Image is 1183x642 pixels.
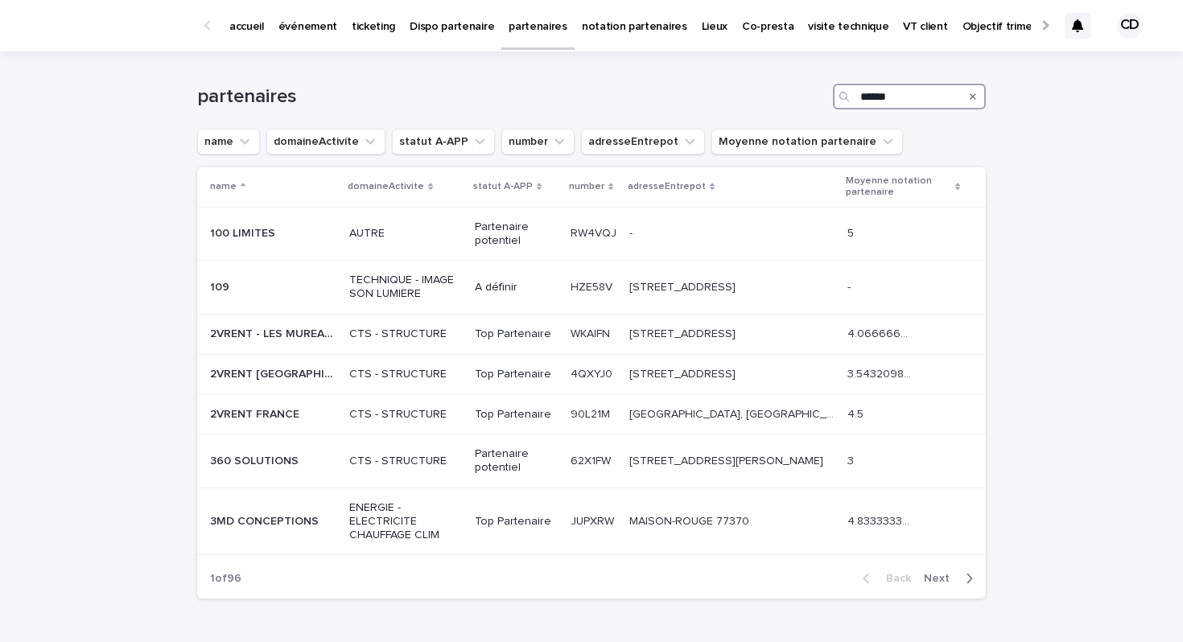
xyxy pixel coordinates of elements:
[847,324,917,341] p: 4.066666666666666
[210,512,322,529] p: 3MD CONCEPTIONS
[571,224,620,241] p: RW4VQJ
[847,364,917,381] p: 3.54320987654321
[475,327,558,341] p: Top Partenaire
[197,354,986,394] tr: 2VRENT [GEOGRAPHIC_DATA]2VRENT [GEOGRAPHIC_DATA] CTS - STRUCTURETop Partenaire4QXYJ04QXYJ0 [STREE...
[581,129,705,154] button: adresseEntrepot
[197,488,986,554] tr: 3MD CONCEPTIONS3MD CONCEPTIONS ENERGIE - ELECTRICITE CHAUFFAGE CLIMTop PartenaireJUPXRWJUPXRW MAI...
[571,324,613,341] p: WKAIFN
[349,455,462,468] p: CTS - STRUCTURE
[847,278,854,294] p: -
[850,571,917,586] button: Back
[473,178,533,195] p: statut A-APP
[197,261,986,315] tr: 109109 TECHNIQUE - IMAGE SON LUMIEREA définirHZE58VHZE58V [STREET_ADDRESS][STREET_ADDRESS] --
[475,515,558,529] p: Top Partenaire
[501,129,575,154] button: number
[197,314,986,354] tr: 2VRENT - LES MUREAUX2VRENT - LES MUREAUX CTS - STRUCTURETop PartenaireWKAIFNWKAIFN [STREET_ADDRES...
[847,451,857,468] p: 3
[197,434,986,488] tr: 360 SOLUTIONS360 SOLUTIONS CTS - STRUCTUREPartenaire potentiel62X1FW62X1FW [STREET_ADDRESS][PERSO...
[629,405,838,422] p: Business Park, 's Gravenstraat 197, 9810 Nazareth
[846,172,951,202] p: Moyenne notation partenaire
[629,324,739,341] p: 1 chemin du bois des remises 78130 LES MUREAUX
[197,394,986,434] tr: 2VRENT FRANCE2VRENT FRANCE CTS - STRUCTURETop Partenaire90L21M90L21M [GEOGRAPHIC_DATA], [GEOGRAPH...
[571,278,616,294] p: HZE58V
[571,364,616,381] p: 4QXYJ0
[349,368,462,381] p: CTS - STRUCTURE
[629,364,739,381] p: [STREET_ADDRESS]
[629,512,752,529] p: MAISON-ROUGE 77370
[266,129,385,154] button: domaineActivite
[210,364,340,381] p: 2VRENT [GEOGRAPHIC_DATA]
[847,512,917,529] p: 4.833333333333333
[210,451,302,468] p: 360 SOLUTIONS
[349,227,462,241] p: AUTRE
[197,559,254,599] p: 1 of 96
[210,178,237,195] p: name
[210,405,303,422] p: 2VRENT FRANCE
[348,178,424,195] p: domaineActivite
[197,85,826,109] h1: partenaires
[876,573,911,584] span: Back
[210,224,278,241] p: 100 LIMITES
[629,278,739,294] p: [STREET_ADDRESS]
[571,512,617,529] p: JUPXRW
[711,129,903,154] button: Moyenne notation partenaire
[197,207,986,261] tr: 100 LIMITES100 LIMITES AUTREPartenaire potentielRW4VQJRW4VQJ -- 55
[32,10,188,42] img: Ls34BcGeRexTGTNfXpUC
[571,451,614,468] p: 62X1FW
[197,129,260,154] button: name
[628,178,706,195] p: adresseEntrepot
[210,278,233,294] p: 109
[349,501,462,541] p: ENERGIE - ELECTRICITE CHAUFFAGE CLIM
[629,224,636,241] p: -
[569,178,604,195] p: number
[924,573,959,584] span: Next
[349,408,462,422] p: CTS - STRUCTURE
[847,224,857,241] p: 5
[847,405,867,422] p: 4.5
[917,571,986,586] button: Next
[475,220,558,248] p: Partenaire potentiel
[629,451,826,468] p: [STREET_ADDRESS][PERSON_NAME]
[349,274,462,301] p: TECHNIQUE - IMAGE SON LUMIERE
[1117,13,1143,39] div: CD
[475,281,558,294] p: A définir
[833,84,986,109] input: Search
[210,324,340,341] p: 2VRENT - LES MUREAUX
[349,327,462,341] p: CTS - STRUCTURE
[571,405,613,422] p: 90L21M
[392,129,495,154] button: statut A-APP
[475,408,558,422] p: Top Partenaire
[475,447,558,475] p: Partenaire potentiel
[475,368,558,381] p: Top Partenaire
